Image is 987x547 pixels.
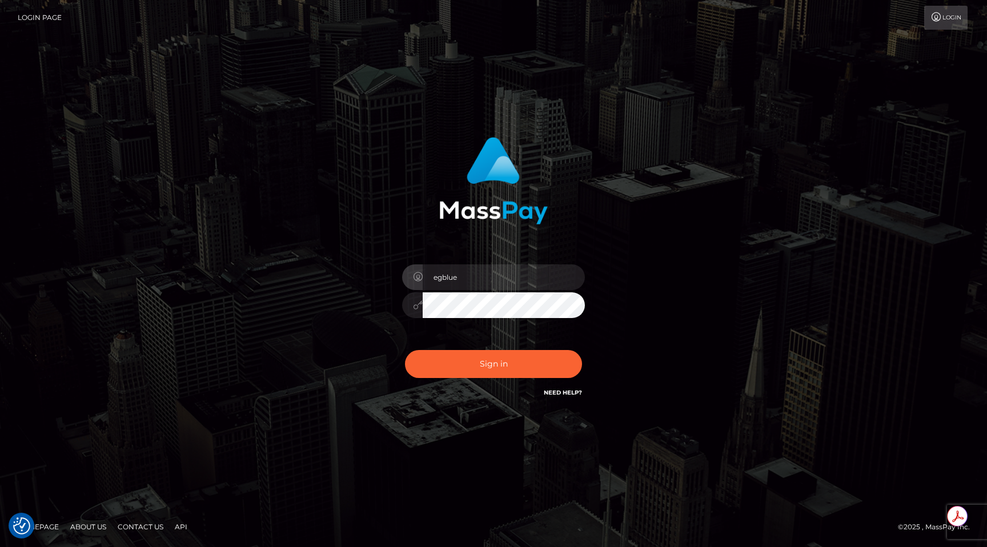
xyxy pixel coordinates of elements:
a: About Us [66,518,111,536]
a: Contact Us [113,518,168,536]
a: Homepage [13,518,63,536]
a: Login [924,6,968,30]
button: Sign in [405,350,582,378]
a: Need Help? [544,389,582,396]
input: Username... [423,264,585,290]
img: MassPay Login [439,137,548,224]
img: Revisit consent button [13,517,30,534]
div: © 2025 , MassPay Inc. [898,521,978,533]
button: Consent Preferences [13,517,30,534]
a: API [170,518,192,536]
a: Login Page [18,6,62,30]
